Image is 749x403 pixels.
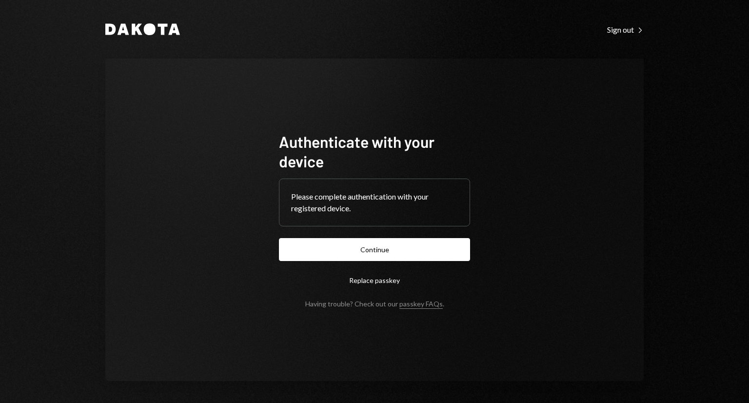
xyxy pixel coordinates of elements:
a: passkey FAQs [399,300,443,309]
button: Continue [279,238,470,261]
h1: Authenticate with your device [279,132,470,171]
button: Replace passkey [279,269,470,292]
div: Please complete authentication with your registered device. [291,191,458,214]
div: Sign out [607,25,644,35]
div: Having trouble? Check out our . [305,300,444,308]
a: Sign out [607,24,644,35]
